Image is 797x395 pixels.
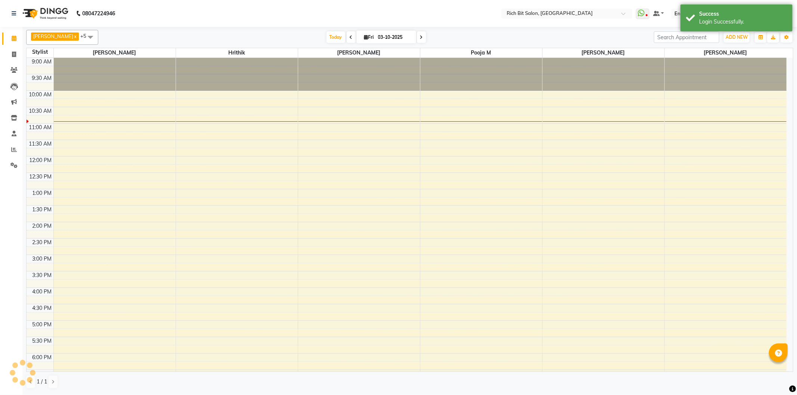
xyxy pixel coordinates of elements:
span: [PERSON_NAME] [543,48,664,57]
input: Search Appointment [654,31,719,43]
span: [PERSON_NAME] [665,48,787,57]
span: Hrithik [176,48,298,57]
span: [PERSON_NAME] [54,48,176,57]
div: 10:00 AM [28,91,53,99]
div: Login Successfully. [699,18,787,26]
div: 5:00 PM [31,321,53,329]
button: ADD NEW [724,32,750,43]
span: [PERSON_NAME] [298,48,420,57]
span: ADD NEW [726,34,748,40]
div: 3:30 PM [31,271,53,279]
span: Pooja m [420,48,542,57]
span: [PERSON_NAME] [33,33,73,39]
div: 12:00 PM [28,156,53,164]
div: 3:00 PM [31,255,53,263]
div: 9:30 AM [31,74,53,82]
div: 2:00 PM [31,222,53,230]
div: Stylist [27,48,53,56]
div: 10:30 AM [28,107,53,115]
div: 11:30 AM [28,140,53,148]
div: 11:00 AM [28,124,53,131]
span: +5 [80,33,92,39]
img: logo [19,3,70,24]
span: 1 / 1 [37,378,47,386]
div: 1:30 PM [31,206,53,214]
div: 1:00 PM [31,189,53,197]
input: 2025-10-03 [376,32,413,43]
b: 08047224946 [82,3,115,24]
div: Success [699,10,787,18]
div: 2:30 PM [31,239,53,246]
div: 5:30 PM [31,337,53,345]
div: 4:00 PM [31,288,53,296]
div: 4:30 PM [31,304,53,312]
div: 12:30 PM [28,173,53,181]
div: 6:00 PM [31,354,53,361]
span: Today [327,31,345,43]
div: 6:30 PM [31,370,53,378]
span: Fri [362,34,376,40]
div: 9:00 AM [31,58,53,66]
a: x [73,33,77,39]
